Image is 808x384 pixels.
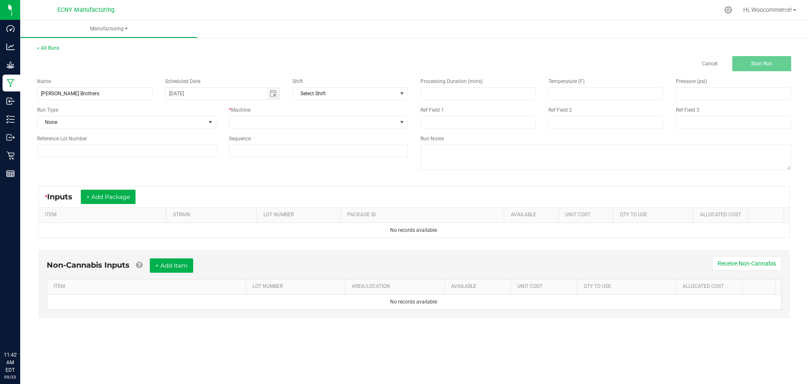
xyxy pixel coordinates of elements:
[751,61,772,67] span: Start Run
[20,25,197,32] span: Manufacturing
[511,212,555,218] a: AVAILABLESortable
[268,88,280,99] span: Toggle calendar
[293,88,397,99] span: Select Shift
[754,212,781,218] a: Sortable
[8,317,34,342] iframe: Resource center
[292,78,303,84] span: Shift
[136,260,142,270] a: Add Non-Cannabis items that were also consumed in the run (e.g. gloves and packaging); Also add N...
[732,56,791,71] button: Start Run
[173,212,254,218] a: STRAINSortable
[712,256,781,271] button: Receive Non-Cannabis
[37,106,58,114] span: Run Type
[6,43,15,51] inline-svg: Analytics
[420,78,483,84] span: Processing Duration (mins)
[749,283,772,290] a: Sortable
[6,133,15,142] inline-svg: Outbound
[6,97,15,105] inline-svg: Inbound
[231,107,250,113] span: Machine
[263,212,337,218] a: LOT NUMBERSortable
[700,212,744,218] a: Allocated CostSortable
[548,78,585,84] span: Temperature (F)
[252,283,342,290] a: LOT NUMBERSortable
[37,116,205,128] span: None
[676,78,707,84] span: Pressure (psi)
[4,351,16,374] p: 11:42 AM EDT
[47,192,81,201] span: Inputs
[420,136,444,142] span: Run Notes
[25,315,35,325] iframe: Resource center unread badge
[451,283,508,290] a: AVAILABLESortable
[81,190,136,204] button: + Add Package
[39,223,789,238] td: No records available.
[565,212,610,218] a: Unit CostSortable
[702,60,718,67] a: Cancel
[347,212,501,218] a: PACKAGE IDSortable
[6,151,15,160] inline-svg: Retail
[165,78,200,84] span: Scheduled Date
[45,212,163,218] a: ITEMSortable
[352,283,441,290] a: AREA/LOCATIONSortable
[517,283,574,290] a: Unit CostSortable
[150,258,193,273] button: + Add Item
[584,283,673,290] a: QTY TO USESortable
[4,374,16,380] p: 09/23
[743,6,792,13] span: Hi, Woocommerce!
[53,283,242,290] a: ITEMSortable
[37,45,59,51] a: < All Runs
[165,88,268,99] input: Date
[6,169,15,178] inline-svg: Reports
[6,115,15,124] inline-svg: Inventory
[6,61,15,69] inline-svg: Grow
[292,87,408,100] span: NO DATA FOUND
[420,107,444,113] span: Ref Field 1
[57,6,114,13] span: ECNY Manufacturing
[47,260,130,270] span: Non-Cannabis Inputs
[229,136,251,142] span: Sequence
[620,212,690,218] a: QTY TO USESortable
[20,20,197,38] a: Manufacturing
[676,107,699,113] span: Ref Field 3
[683,283,739,290] a: Allocated CostSortable
[6,79,15,87] inline-svg: Manufacturing
[723,6,734,14] div: Manage settings
[47,295,781,309] td: No records available.
[6,24,15,33] inline-svg: Dashboard
[37,136,87,142] span: Reference Lot Number
[37,78,51,84] span: Name
[548,107,572,113] span: Ref Field 2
